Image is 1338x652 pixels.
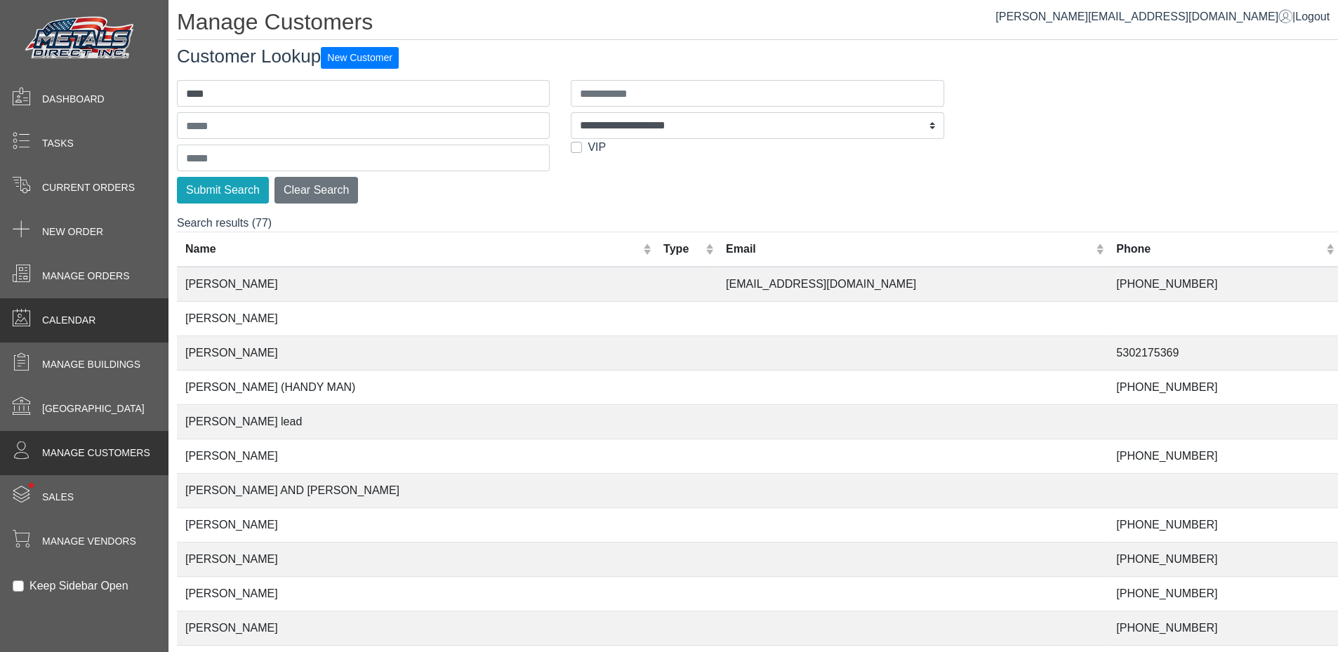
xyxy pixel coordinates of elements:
[726,241,1092,258] div: Email
[42,490,74,505] span: Sales
[42,92,105,107] span: Dashboard
[42,401,145,416] span: [GEOGRAPHIC_DATA]
[177,267,655,302] td: [PERSON_NAME]
[42,357,140,372] span: Manage Buildings
[177,611,655,646] td: [PERSON_NAME]
[274,177,358,204] button: Clear Search
[995,8,1330,25] div: |
[1108,611,1338,646] td: [PHONE_NUMBER]
[717,267,1108,302] td: [EMAIL_ADDRESS][DOMAIN_NAME]
[21,13,140,65] img: Metals Direct Inc Logo
[177,439,655,474] td: [PERSON_NAME]
[1108,543,1338,577] td: [PHONE_NUMBER]
[177,508,655,543] td: [PERSON_NAME]
[42,313,95,328] span: Calendar
[321,46,399,67] a: New Customer
[1108,508,1338,543] td: [PHONE_NUMBER]
[663,241,702,258] div: Type
[42,446,150,460] span: Manage Customers
[177,46,1338,69] h3: Customer Lookup
[177,302,655,336] td: [PERSON_NAME]
[1108,439,1338,474] td: [PHONE_NUMBER]
[42,136,74,151] span: Tasks
[1295,11,1330,22] span: Logout
[13,463,49,508] span: •
[177,177,269,204] button: Submit Search
[42,180,135,195] span: Current Orders
[42,534,136,549] span: Manage Vendors
[995,11,1292,22] a: [PERSON_NAME][EMAIL_ADDRESS][DOMAIN_NAME]
[1108,267,1338,302] td: [PHONE_NUMBER]
[1116,241,1322,258] div: Phone
[1108,336,1338,371] td: 5302175369
[1108,371,1338,405] td: [PHONE_NUMBER]
[177,336,655,371] td: [PERSON_NAME]
[177,405,655,439] td: [PERSON_NAME] lead
[321,47,399,69] button: New Customer
[185,241,640,258] div: Name
[1108,577,1338,611] td: [PHONE_NUMBER]
[177,8,1338,40] h1: Manage Customers
[177,577,655,611] td: [PERSON_NAME]
[177,371,655,405] td: [PERSON_NAME] (HANDY MAN)
[588,139,606,156] label: VIP
[42,269,129,284] span: Manage Orders
[177,543,655,577] td: [PERSON_NAME]
[29,578,128,594] label: Keep Sidebar Open
[177,474,655,508] td: [PERSON_NAME] AND [PERSON_NAME]
[42,225,103,239] span: New Order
